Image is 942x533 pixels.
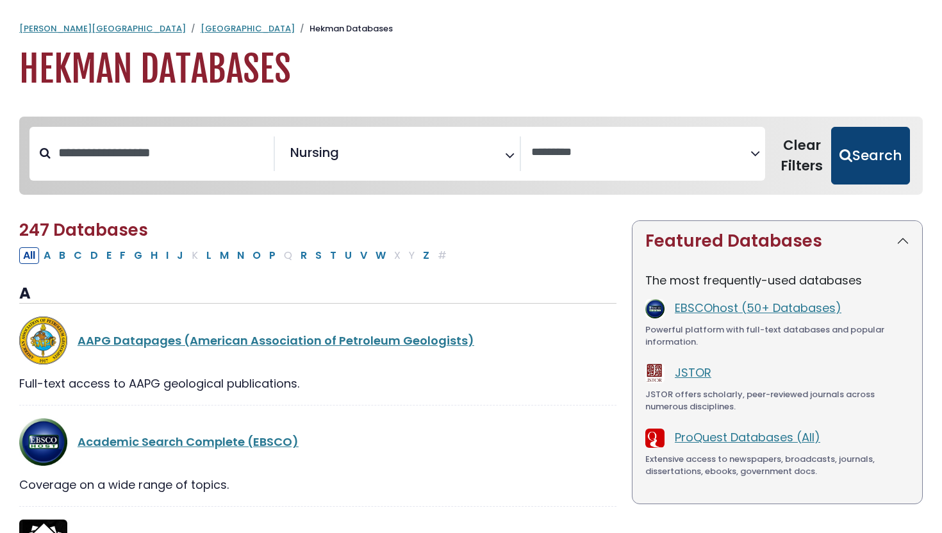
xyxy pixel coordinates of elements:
h3: A [19,284,616,304]
button: Filter Results I [162,247,172,264]
button: Filter Results M [216,247,233,264]
p: The most frequently-used databases [645,272,909,289]
a: Academic Search Complete (EBSCO) [78,434,299,450]
nav: Search filters [19,117,923,195]
div: Powerful platform with full-text databases and popular information. [645,324,909,348]
div: Coverage on a wide range of topics. [19,476,616,493]
button: Filter Results G [130,247,146,264]
button: All [19,247,39,264]
button: Filter Results V [356,247,371,264]
button: Filter Results C [70,247,86,264]
button: Filter Results R [297,247,311,264]
textarea: Search [531,146,750,160]
a: [GEOGRAPHIC_DATA] [201,22,295,35]
input: Search database by title or keyword [51,142,274,163]
button: Featured Databases [632,221,922,261]
button: Filter Results D [87,247,102,264]
span: 247 Databases [19,218,148,242]
li: Nursing [285,143,339,162]
li: Hekman Databases [295,22,393,35]
button: Filter Results P [265,247,279,264]
a: [PERSON_NAME][GEOGRAPHIC_DATA] [19,22,186,35]
button: Filter Results S [311,247,326,264]
a: AAPG Datapages (American Association of Petroleum Geologists) [78,332,474,348]
button: Filter Results W [372,247,390,264]
div: JSTOR offers scholarly, peer-reviewed journals across numerous disciplines. [645,388,909,413]
button: Filter Results F [116,247,129,264]
button: Filter Results A [40,247,54,264]
button: Filter Results J [173,247,187,264]
button: Filter Results T [326,247,340,264]
button: Submit for Search Results [831,127,910,184]
span: Nursing [290,143,339,162]
button: Clear Filters [773,127,831,184]
textarea: Search [342,150,351,163]
button: Filter Results N [233,247,248,264]
div: Alpha-list to filter by first letter of database name [19,247,452,263]
button: Filter Results E [103,247,115,264]
h1: Hekman Databases [19,48,923,91]
button: Filter Results B [55,247,69,264]
a: ProQuest Databases (All) [675,429,820,445]
button: Filter Results O [249,247,265,264]
div: Extensive access to newspapers, broadcasts, journals, dissertations, ebooks, government docs. [645,453,909,478]
button: Filter Results H [147,247,161,264]
a: EBSCOhost (50+ Databases) [675,300,841,316]
button: Filter Results L [202,247,215,264]
nav: breadcrumb [19,22,923,35]
button: Filter Results U [341,247,356,264]
a: JSTOR [675,365,711,381]
button: Filter Results Z [419,247,433,264]
div: Full-text access to AAPG geological publications. [19,375,616,392]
